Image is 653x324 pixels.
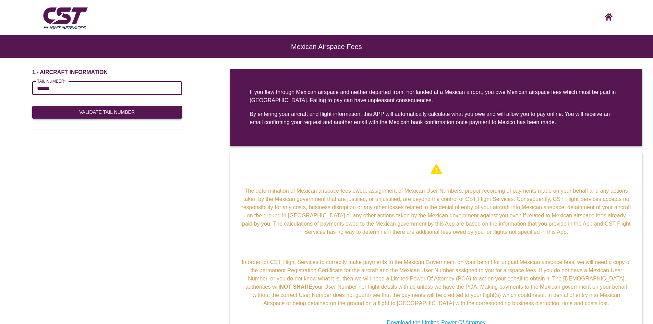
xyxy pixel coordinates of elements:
[32,69,182,76] h6: 1.- AIRCRAFT INFORMATION
[250,88,623,105] div: If you flew through Mexican airspace and neither departed from, nor landed at a Mexican airport, ...
[280,284,312,290] b: NOT SHARE
[27,46,626,47] h6: Mexican Airspace Fees
[37,78,66,84] label: TAIL NUMBER*
[605,13,613,21] img: CST logo, click here to go home screen
[230,187,642,236] typography: The determination of Mexican airspace fees owed, assignment of Mexican User Numbers, proper recor...
[230,258,642,308] typography: In order for CST Flight Services to correctly make payments to the Mexican Government on your beh...
[41,4,89,31] img: CST Flight Services logo
[250,110,623,127] div: By entering your aircraft and flight information, this APP will automatically calculate what you ...
[32,106,182,119] button: Validate Tail Number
